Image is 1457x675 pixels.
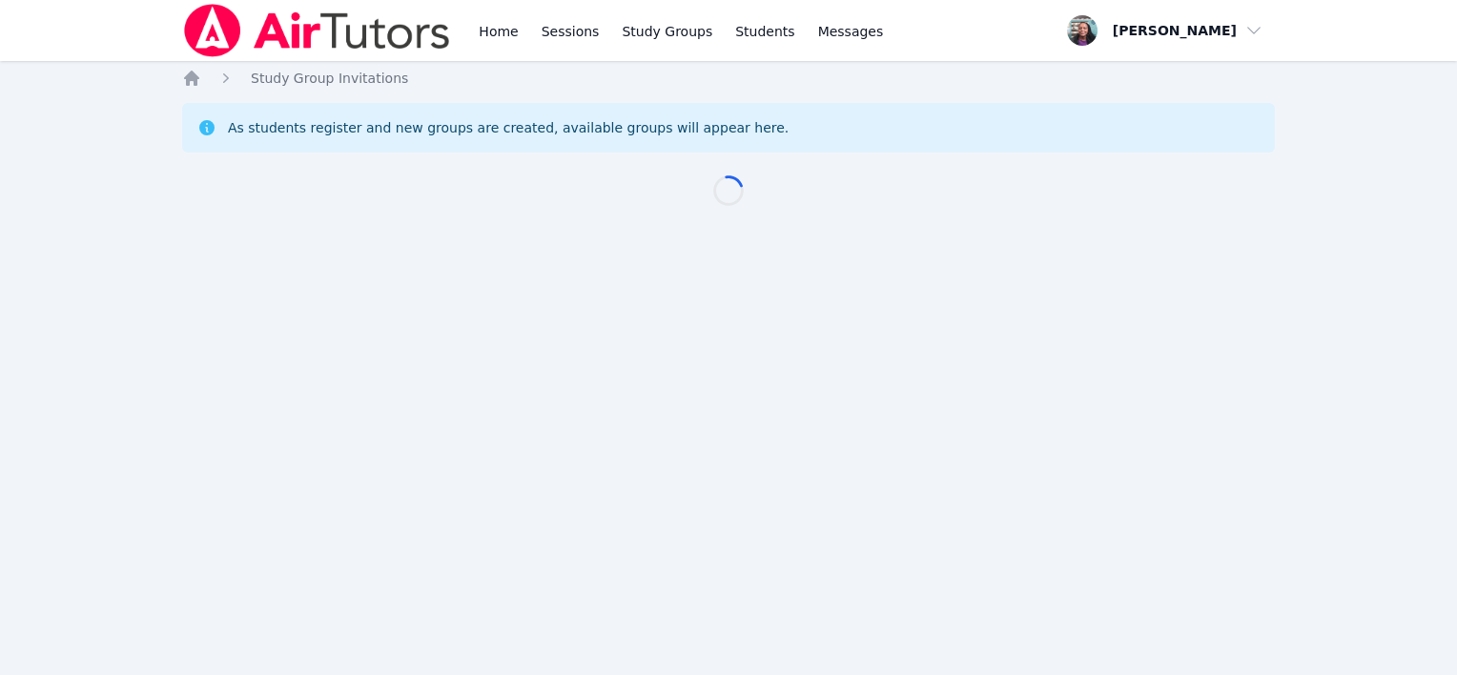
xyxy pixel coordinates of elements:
img: Air Tutors [182,4,452,57]
nav: Breadcrumb [182,69,1275,88]
span: Study Group Invitations [251,71,408,86]
span: Messages [818,22,884,41]
a: Study Group Invitations [251,69,408,88]
div: As students register and new groups are created, available groups will appear here. [228,118,789,137]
